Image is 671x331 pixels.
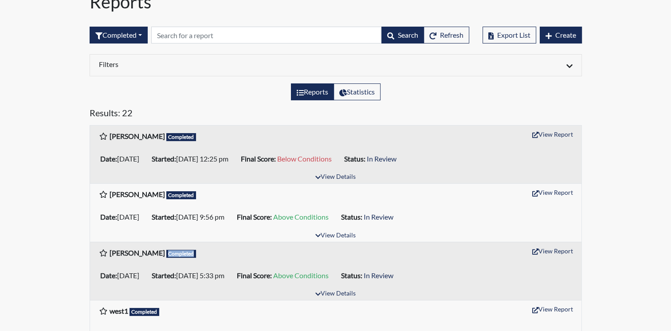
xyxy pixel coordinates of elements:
button: View Report [528,244,577,258]
button: View Details [311,171,360,183]
button: Export List [483,27,536,43]
b: Date: [100,213,117,221]
li: [DATE] 9:56 pm [148,210,233,224]
b: Date: [100,154,117,163]
span: Above Conditions [273,213,329,221]
button: View Details [311,288,360,300]
label: View the list of reports [291,83,334,100]
button: Create [540,27,582,43]
b: Status: [341,213,362,221]
button: Completed [90,27,148,43]
b: Final Score: [237,271,272,280]
b: [PERSON_NAME] [110,190,165,198]
b: Started: [152,154,176,163]
input: Search by Registration ID, Interview Number, or Investigation Name. [151,27,382,43]
b: Status: [344,154,365,163]
b: [PERSON_NAME] [110,248,165,257]
li: [DATE] 12:25 pm [148,152,237,166]
button: Refresh [424,27,469,43]
b: Final Score: [237,213,272,221]
span: Completed [166,250,196,258]
button: View Report [528,127,577,141]
span: In Review [364,213,393,221]
button: View Report [528,185,577,199]
span: In Review [364,271,393,280]
b: Date: [100,271,117,280]
span: Above Conditions [273,271,329,280]
b: Started: [152,271,176,280]
span: Create [555,31,576,39]
li: [DATE] [97,152,148,166]
span: In Review [367,154,396,163]
b: Final Score: [241,154,276,163]
button: View Details [311,230,360,242]
h5: Results: 22 [90,107,582,122]
button: Search [381,27,424,43]
li: [DATE] [97,210,148,224]
b: west1 [110,307,128,315]
button: View Report [528,302,577,316]
span: Below Conditions [277,154,332,163]
li: [DATE] 5:33 pm [148,268,233,283]
div: Filter by interview status [90,27,148,43]
div: Click to expand/collapse filters [92,60,579,71]
span: Completed [166,133,196,141]
span: Completed [166,191,196,199]
span: Completed [129,308,160,316]
label: View statistics about completed interviews [334,83,381,100]
b: Status: [341,271,362,280]
span: Export List [497,31,530,39]
h6: Filters [99,60,329,68]
li: [DATE] [97,268,148,283]
span: Refresh [440,31,463,39]
b: Started: [152,213,176,221]
b: [PERSON_NAME] [110,132,165,140]
span: Search [398,31,418,39]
